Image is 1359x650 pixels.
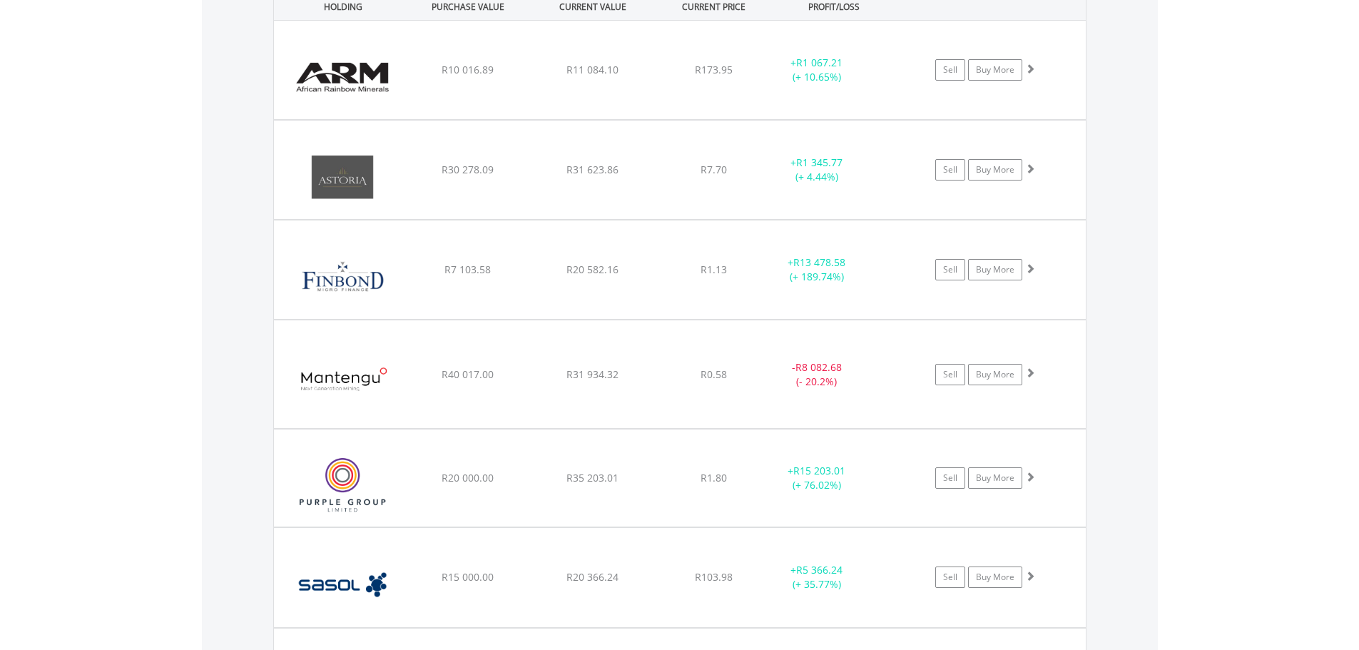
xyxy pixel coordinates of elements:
div: + (+ 35.77%) [763,563,871,591]
img: EQU.ZA.PPE.png [281,447,404,524]
img: EQU.ZA.ARI.png [281,39,404,116]
span: R13 478.58 [793,255,845,269]
a: Buy More [968,259,1022,280]
span: R15 203.01 [793,464,845,477]
a: Sell [935,467,965,489]
img: EQU.ZA.ARA.png [281,138,404,215]
a: Sell [935,59,965,81]
span: R5 366.24 [796,563,843,577]
span: R20 000.00 [442,471,494,484]
span: R173.95 [695,63,733,76]
a: Sell [935,567,965,588]
span: R30 278.09 [442,163,494,176]
img: EQU.ZA.FGL.png [281,238,404,315]
span: R10 016.89 [442,63,494,76]
img: EQU.ZA.SOL.png [281,546,404,623]
span: R15 000.00 [442,570,494,584]
span: R0.58 [701,367,727,381]
span: R103.98 [695,570,733,584]
span: R20 582.16 [566,263,619,276]
div: - (- 20.2%) [763,360,871,389]
div: + (+ 10.65%) [763,56,871,84]
div: + (+ 76.02%) [763,464,871,492]
span: R1 345.77 [796,156,843,169]
div: + (+ 4.44%) [763,156,871,184]
span: R8 082.68 [795,360,842,374]
span: R1.13 [701,263,727,276]
a: Sell [935,364,965,385]
a: Buy More [968,364,1022,385]
span: R40 017.00 [442,367,494,381]
a: Buy More [968,467,1022,489]
span: R35 203.01 [566,471,619,484]
a: Buy More [968,59,1022,81]
img: EQU.ZA.MTU.png [281,338,404,424]
span: R20 366.24 [566,570,619,584]
a: Buy More [968,567,1022,588]
span: R7.70 [701,163,727,176]
a: Sell [935,159,965,181]
span: R31 623.86 [566,163,619,176]
span: R7 103.58 [444,263,491,276]
span: R1.80 [701,471,727,484]
a: Buy More [968,159,1022,181]
a: Sell [935,259,965,280]
span: R31 934.32 [566,367,619,381]
span: R11 084.10 [566,63,619,76]
span: R1 067.21 [796,56,843,69]
div: + (+ 189.74%) [763,255,871,284]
